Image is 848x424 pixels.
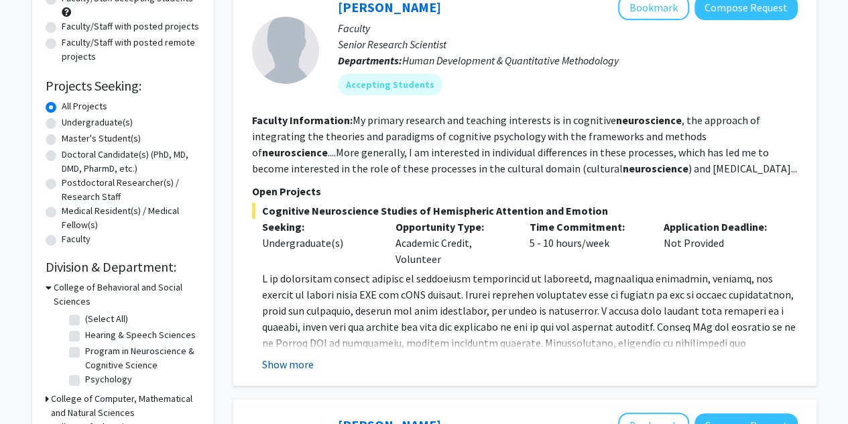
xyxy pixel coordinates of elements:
button: Show more [262,356,314,372]
label: Doctoral Candidate(s) (PhD, MD, DMD, PharmD, etc.) [62,148,200,176]
b: neuroscience [616,113,682,127]
label: Psychology [85,372,132,386]
h3: College of Behavioral and Social Sciences [54,280,200,309]
b: neuroscience [262,146,328,159]
h2: Projects Seeking: [46,78,200,94]
fg-read-more: My primary research and teaching interests is in cognitive , the approach of integrating the theo... [252,113,797,175]
label: Faculty [62,232,90,246]
b: Faculty Information: [252,113,353,127]
p: Open Projects [252,183,798,199]
div: Not Provided [654,219,788,267]
span: Human Development & Quantitative Methodology [402,54,619,67]
label: All Projects [62,99,107,113]
label: Undergraduate(s) [62,115,133,129]
div: Undergraduate(s) [262,235,376,251]
label: Program in Neuroscience & Cognitive Science [85,344,196,372]
p: Seeking: [262,219,376,235]
p: Application Deadline: [664,219,778,235]
label: Postdoctoral Researcher(s) / Research Staff [62,176,200,204]
b: neuroscience [623,162,688,175]
h2: Division & Department: [46,259,200,275]
div: Academic Credit, Volunteer [385,219,520,267]
label: (Select All) [85,312,128,326]
label: Faculty/Staff with posted remote projects [62,36,200,64]
p: Faculty [338,20,798,36]
h3: College of Computer, Mathematical and Natural Sciences [51,392,200,420]
label: Master's Student(s) [62,131,141,146]
label: Medical Resident(s) / Medical Fellow(s) [62,204,200,232]
mat-chip: Accepting Students [338,74,442,95]
p: Opportunity Type: [396,219,509,235]
div: 5 - 10 hours/week [520,219,654,267]
p: Time Commitment: [530,219,644,235]
label: Hearing & Speech Sciences [85,328,196,342]
label: Faculty/Staff with posted projects [62,19,199,34]
iframe: Chat [10,364,57,414]
p: Senior Research Scientist [338,36,798,52]
b: Departments: [338,54,402,67]
span: Cognitive Neuroscience Studies of Hemispheric Attention and Emotion [252,203,798,219]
